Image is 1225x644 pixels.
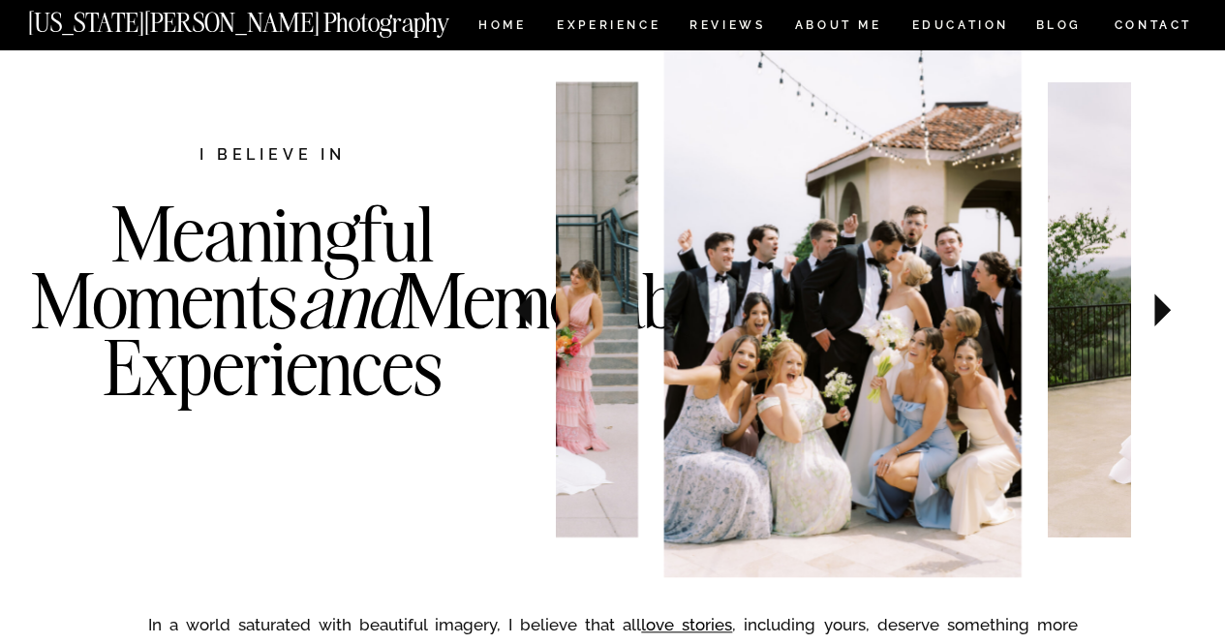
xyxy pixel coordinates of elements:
[1113,15,1193,36] a: CONTACT
[641,615,732,634] a: love stories
[794,19,882,36] a: ABOUT ME
[664,42,1022,577] img: Wedding party celebrating bride and groom
[475,19,530,36] a: HOME
[689,19,762,36] a: REVIEWS
[297,253,402,348] i: and
[1035,19,1082,36] a: BLOG
[28,10,514,26] a: [US_STATE][PERSON_NAME] Photography
[909,19,1011,36] a: EDUCATION
[557,19,658,36] a: Experience
[98,143,448,169] h2: I believe in
[334,81,637,537] img: Bridesmaids in downtown LA holding bouquets
[31,200,515,479] h3: Meaningful Moments Memorable Experiences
